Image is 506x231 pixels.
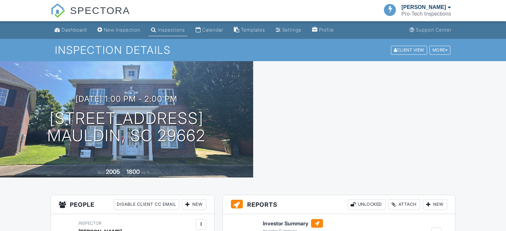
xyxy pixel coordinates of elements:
[70,3,130,17] span: SPECTORA
[407,24,454,36] a: Support Center
[348,199,386,210] div: Unlocked
[223,195,455,214] h3: Reports
[231,24,268,36] a: Templates
[51,10,130,22] a: SPECTORA
[51,3,65,18] img: The Best Home Inspection Software - Spectora
[182,199,206,210] div: New
[106,168,120,175] div: 2005
[47,110,206,145] h1: [STREET_ADDRESS] Mauldin, SC 29662
[390,47,429,52] a: Client View
[319,27,334,33] div: Profile
[193,24,226,36] a: Calendar
[423,199,447,210] div: New
[416,27,451,33] div: Support Center
[104,27,140,33] div: New Inspection
[202,27,223,33] div: Calendar
[148,24,188,36] a: Inspections
[158,27,185,33] div: Inspections
[126,168,140,175] div: 1800
[52,24,89,36] a: Dashboard
[388,199,420,210] div: Attach
[76,94,177,103] h3: [DATE] 1:00 pm - 2:00 pm
[263,219,323,228] h6: Investor Summary
[62,27,87,33] div: Dashboard
[141,170,150,175] span: sq. ft.
[401,11,451,17] div: Pro-Tech Inspections
[51,195,214,214] h3: People
[402,4,446,11] div: [PERSON_NAME]
[114,199,179,210] div: Disable Client CC Email
[97,170,105,175] span: Built
[79,221,101,226] span: Inspector
[282,27,301,33] div: Settings
[273,24,304,36] a: Settings
[241,27,265,33] div: Templates
[309,24,337,36] a: Company Profile
[95,24,143,36] a: New Inspection
[55,44,451,56] h1: Inspection Details
[429,46,451,55] div: More
[391,46,427,55] div: Client View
